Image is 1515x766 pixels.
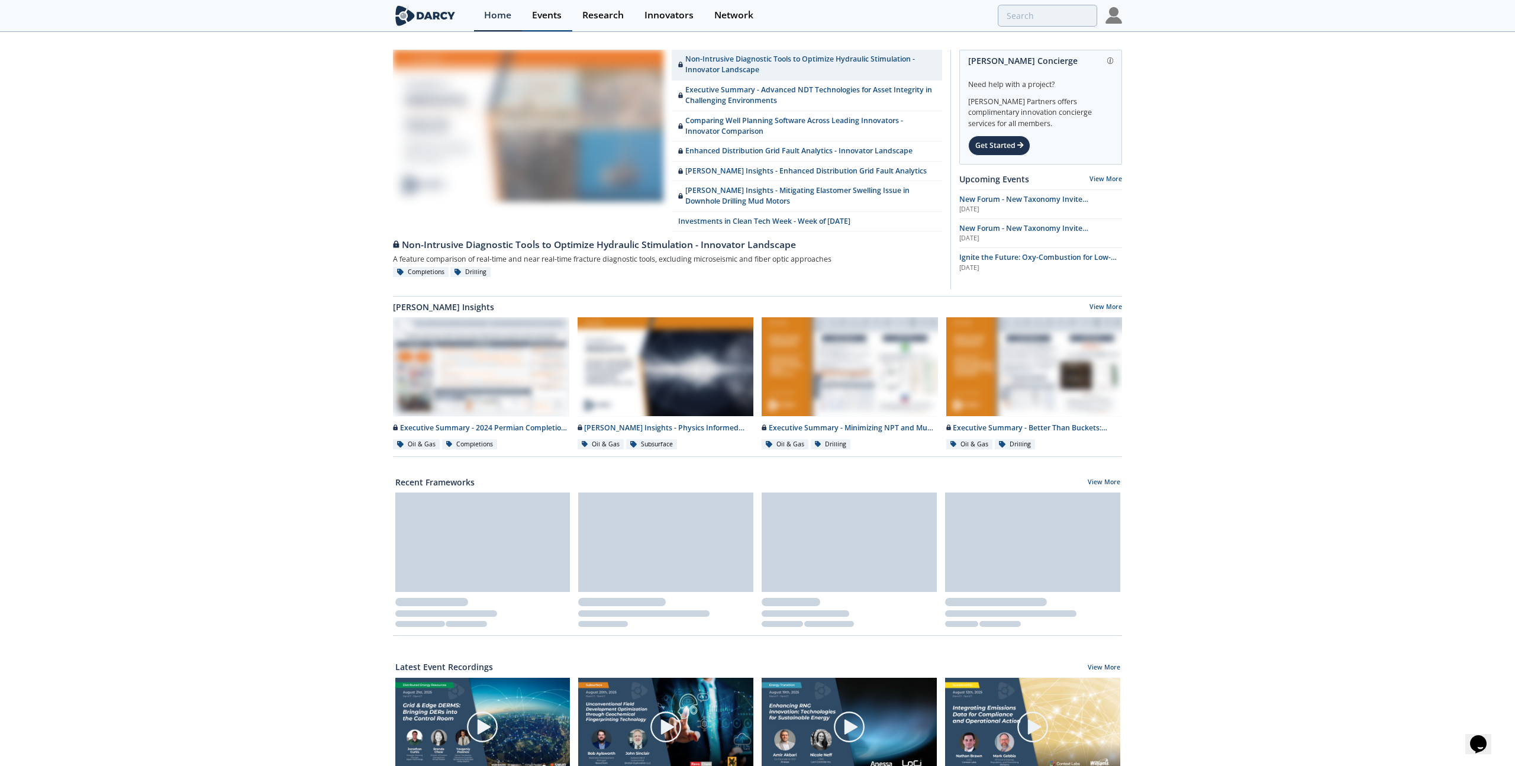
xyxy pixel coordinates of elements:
[672,81,942,111] a: Executive Summary - Advanced NDT Technologies for Asset Integrity in Challenging Environments
[714,11,753,20] div: Network
[1089,175,1122,183] a: View More
[672,212,942,231] a: Investments in Clean Tech Week - Week of [DATE]
[1089,302,1122,313] a: View More
[959,194,1088,215] span: New Forum - New Taxonomy Invite Notifications Test 1
[484,11,511,20] div: Home
[649,710,682,744] img: play-chapters-gray.svg
[442,439,498,450] div: Completions
[959,252,1117,273] span: Ignite the Future: Oxy-Combustion for Low-Carbon Power
[946,423,1123,433] div: Executive Summary - Better Than Buckets: Advancing Hole Cleaning with Automated Cuttings Monitoring
[672,181,942,212] a: [PERSON_NAME] Insights - Mitigating Elastomer Swelling Issue in Downhole Drilling Mud Motors
[389,317,573,450] a: Executive Summary - 2024 Permian Completion Design Roundtable - Delaware Basin preview Executive ...
[395,476,475,488] a: Recent Frameworks
[959,194,1122,214] a: New Forum - New Taxonomy Invite Notifications Test 1 [DATE]
[968,50,1113,71] div: [PERSON_NAME] Concierge
[672,111,942,142] a: Comparing Well Planning Software Across Leading Innovators - Innovator Comparison
[393,301,494,313] a: [PERSON_NAME] Insights
[959,205,1122,214] div: [DATE]
[393,238,942,252] div: Non-Intrusive Diagnostic Tools to Optimize Hydraulic Stimulation - Innovator Landscape
[1107,57,1114,64] img: information.svg
[959,234,1122,243] div: [DATE]
[968,136,1030,156] div: Get Started
[393,252,942,266] div: A feature comparison of real-time and near real-time fracture diagnostic tools, excluding microse...
[395,661,493,673] a: Latest Event Recordings
[998,5,1097,27] input: Advanced Search
[959,252,1122,272] a: Ignite the Future: Oxy-Combustion for Low-Carbon Power [DATE]
[393,267,449,278] div: Completions
[672,162,942,181] a: [PERSON_NAME] Insights - Enhanced Distribution Grid Fault Analytics
[393,231,942,252] a: Non-Intrusive Diagnostic Tools to Optimize Hydraulic Stimulation - Innovator Landscape
[757,317,942,450] a: Executive Summary - Minimizing NPT and Mud Costs with Automated Fluids Intelligence preview Execu...
[959,223,1088,244] span: New Forum - New Taxonomy Invite Notifications Test 2
[466,710,499,744] img: play-chapters-gray.svg
[968,90,1113,129] div: [PERSON_NAME] Partners offers complimentary innovation concierge services for all members.
[450,267,491,278] div: Drilling
[1465,719,1503,754] iframe: chat widget
[582,11,624,20] div: Research
[672,141,942,161] a: Enhanced Distribution Grid Fault Analytics - Innovator Landscape
[762,423,938,433] div: Executive Summary - Minimizing NPT and Mud Costs with Automated Fluids Intelligence
[946,439,993,450] div: Oil & Gas
[644,11,694,20] div: Innovators
[672,50,942,81] a: Non-Intrusive Diagnostic Tools to Optimize Hydraulic Stimulation - Innovator Landscape
[942,317,1127,450] a: Executive Summary - Better Than Buckets: Advancing Hole Cleaning with Automated Cuttings Monitori...
[1088,478,1120,488] a: View More
[995,439,1035,450] div: Drilling
[959,223,1122,243] a: New Forum - New Taxonomy Invite Notifications Test 2 [DATE]
[393,439,440,450] div: Oil & Gas
[959,263,1122,273] div: [DATE]
[578,439,624,450] div: Oil & Gas
[393,5,457,26] img: logo-wide.svg
[833,710,866,744] img: play-chapters-gray.svg
[573,317,758,450] a: Darcy Insights - Physics Informed Neural Networks to Accelerate Subsurface Scenario Analysis prev...
[1016,710,1049,744] img: play-chapters-gray.svg
[1105,7,1122,24] img: Profile
[578,423,754,433] div: [PERSON_NAME] Insights - Physics Informed Neural Networks to Accelerate Subsurface Scenario Analysis
[393,423,569,433] div: Executive Summary - 2024 Permian Completion Design Roundtable - [US_STATE][GEOGRAPHIC_DATA]
[626,439,677,450] div: Subsurface
[811,439,851,450] div: Drilling
[532,11,562,20] div: Events
[1088,663,1120,674] a: View More
[959,173,1029,185] a: Upcoming Events
[762,439,808,450] div: Oil & Gas
[968,71,1113,90] div: Need help with a project?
